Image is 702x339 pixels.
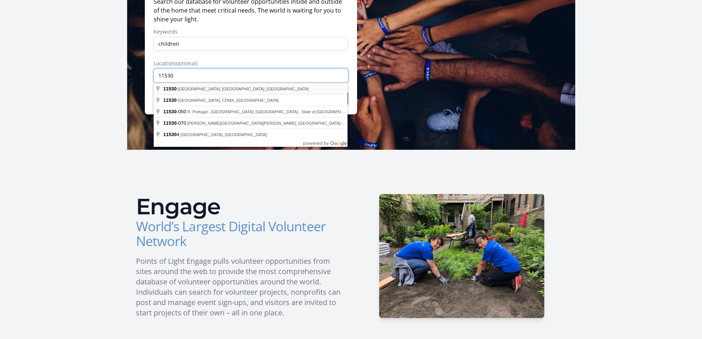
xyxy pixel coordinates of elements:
span: [PERSON_NAME][GEOGRAPHIC_DATA][PERSON_NAME], [GEOGRAPHIC_DATA] - State of [GEOGRAPHIC_DATA], [GEO... [187,121,446,125]
span: [GEOGRAPHIC_DATA], [GEOGRAPHIC_DATA], [GEOGRAPHIC_DATA] [178,87,309,91]
p: Points of Light Engage pulls volunteer opportunities from sites around the web to provide the mos... [136,256,345,318]
input: Enter a location [154,69,348,83]
h3: World’s Largest Digital Volunteer Network [136,219,345,249]
span: 4 [163,132,180,137]
span: 11530 [163,132,177,137]
label: Location [154,60,348,67]
span: [GEOGRAPHIC_DATA], [GEOGRAPHIC_DATA] [180,132,267,137]
span: 11530 [163,109,177,114]
h2: Engage [136,196,345,218]
label: Keywords [154,28,348,35]
span: 11530 [163,120,177,126]
span: 11530 [163,97,177,103]
span: [GEOGRAPHIC_DATA], CDMX, [GEOGRAPHIC_DATA] [178,98,279,103]
img: HCSC-H_1.JPG [379,194,544,318]
span: R. Portugal - [GEOGRAPHIC_DATA], [GEOGRAPHIC_DATA] - State of [GEOGRAPHIC_DATA], [GEOGRAPHIC_DATA] [187,110,403,114]
span: (optional) [174,60,198,67]
span: -050 [163,109,187,114]
span: -070 [163,120,187,126]
span: 11530 [163,86,177,91]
